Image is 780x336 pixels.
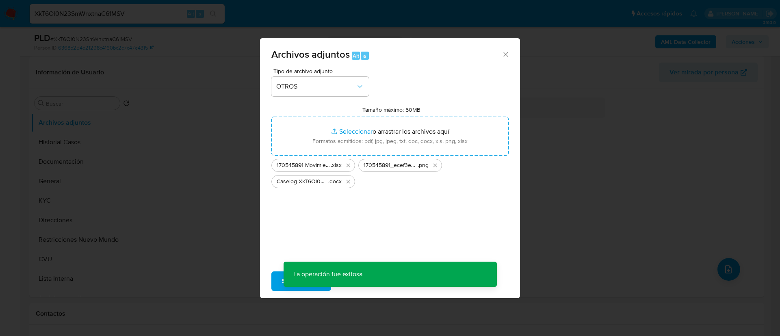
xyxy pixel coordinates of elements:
[363,52,366,60] span: a
[277,178,328,186] span: Caselog XkT6Ol0N23SmWnxtnaC61MSV_2025_09_17_23_05_12
[271,271,331,291] button: Subir archivo
[331,161,342,169] span: .xlsx
[343,160,353,170] button: Eliminar 170545891 Movimientos.xlsx
[271,47,350,61] span: Archivos adjuntos
[364,161,418,169] span: 170545891_ecef3e20-976e-4346-a3cf-8d0341655a06
[343,177,353,186] button: Eliminar Caselog XkT6Ol0N23SmWnxtnaC61MSV_2025_09_17_23_05_12.docx
[502,50,509,58] button: Cerrar
[282,272,321,290] span: Subir archivo
[271,77,369,96] button: OTROS
[430,160,440,170] button: Eliminar 170545891_ecef3e20-976e-4346-a3cf-8d0341655a06.png
[418,161,429,169] span: .png
[271,156,509,188] ul: Archivos seleccionados
[284,262,372,287] p: La operación fue exitosa
[345,272,371,290] span: Cancelar
[328,178,342,186] span: .docx
[362,106,420,113] label: Tamaño máximo: 50MB
[353,52,359,60] span: Alt
[276,82,356,91] span: OTROS
[277,161,331,169] span: 170545891 Movimientos
[273,68,371,74] span: Tipo de archivo adjunto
